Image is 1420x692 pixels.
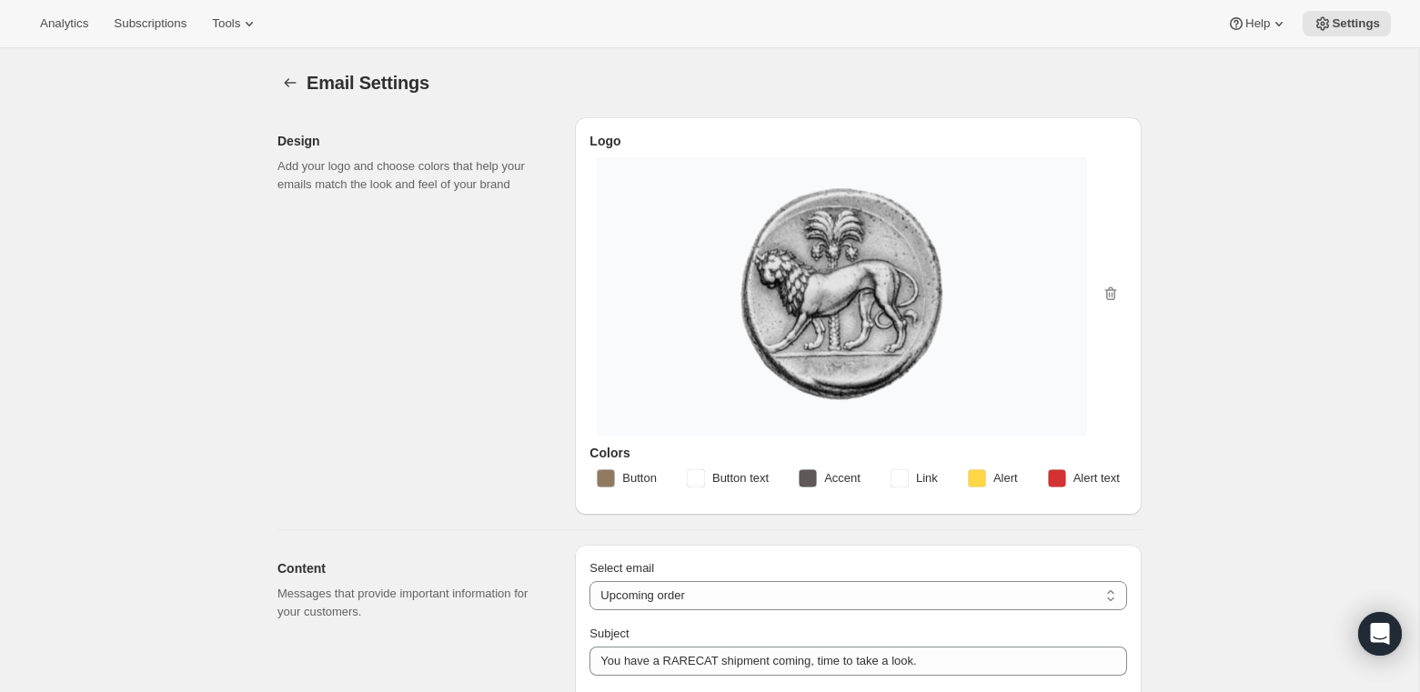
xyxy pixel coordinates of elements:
[1245,16,1270,31] span: Help
[589,627,629,640] span: Subject
[277,132,546,150] h2: Design
[277,585,546,621] p: Messages that provide important information for your customers.
[676,464,780,493] button: Button text
[1073,469,1120,487] span: Alert text
[277,70,303,95] button: Settings
[1037,464,1131,493] button: Alert text
[993,469,1018,487] span: Alert
[622,469,657,487] span: Button
[916,469,938,487] span: Link
[103,11,197,36] button: Subscriptions
[1358,612,1402,656] div: Open Intercom Messenger
[589,444,1127,462] h3: Colors
[1303,11,1391,36] button: Settings
[615,176,1069,413] img: Untitled design (38).png
[586,464,668,493] button: Button
[1216,11,1299,36] button: Help
[29,11,99,36] button: Analytics
[589,132,1127,150] h3: Logo
[40,16,88,31] span: Analytics
[589,561,654,575] span: Select email
[307,73,429,93] span: Email Settings
[712,469,769,487] span: Button text
[880,464,949,493] button: Link
[1332,16,1380,31] span: Settings
[114,16,186,31] span: Subscriptions
[277,157,546,194] p: Add your logo and choose colors that help your emails match the look and feel of your brand
[201,11,269,36] button: Tools
[277,559,546,577] h2: Content
[788,464,871,493] button: Accent
[824,469,861,487] span: Accent
[957,464,1029,493] button: Alert
[212,16,240,31] span: Tools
